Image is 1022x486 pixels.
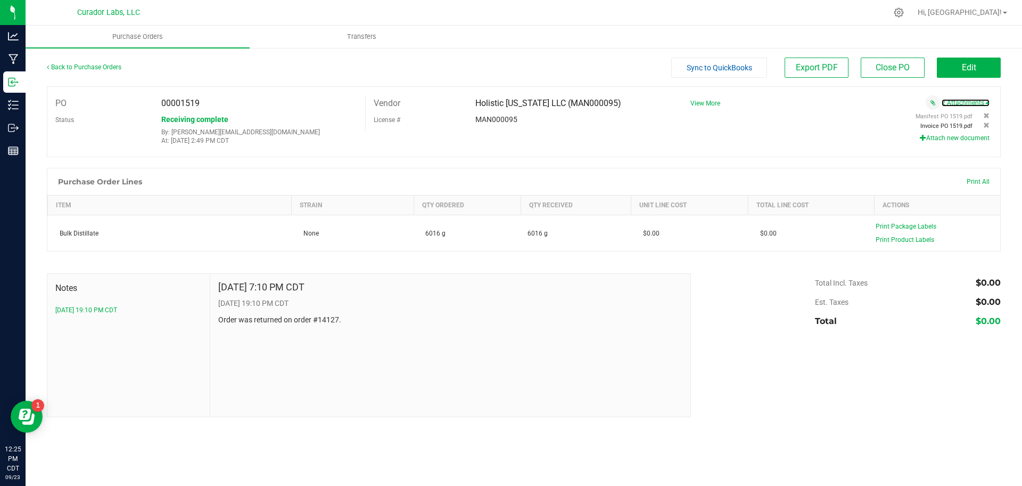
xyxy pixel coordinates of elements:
[48,196,292,215] th: Item
[8,145,19,156] inline-svg: Reports
[5,444,21,473] p: 12:25 PM CDT
[475,115,517,124] span: MAN000095
[815,316,837,326] span: Total
[11,401,43,433] iframe: Resource center
[161,128,357,136] p: By: [PERSON_NAME][EMAIL_ADDRESS][DOMAIN_NAME]
[218,298,682,309] p: [DATE] 19:10 PM CDT
[920,123,972,129] span: View file
[55,112,74,128] label: Status
[55,305,117,315] button: [DATE] 19:10 PM CDT
[937,58,1001,78] button: Edit
[671,58,767,78] button: Sync to QuickBooks
[77,8,140,17] span: Curador Labs, LLC
[521,196,631,215] th: Qty Received
[976,316,1001,326] span: $0.00
[962,62,976,72] span: Edit
[161,115,228,124] span: Receiving complete
[47,63,121,71] a: Back to Purchase Orders
[8,123,19,133] inline-svg: Outbound
[8,100,19,110] inline-svg: Inventory
[475,98,621,108] span: Holistic [US_STATE] LLC (MAN000095)
[161,137,357,144] p: At: [DATE] 2:49 PM CDT
[815,298,848,306] span: Est. Taxes
[796,62,838,72] span: Export PDF
[976,278,1001,288] span: $0.00
[250,26,474,48] a: Transfers
[874,196,1000,215] th: Actions
[638,230,660,237] span: $0.00
[983,122,990,129] span: Remove attachment
[161,98,200,108] span: 00001519
[8,77,19,87] inline-svg: Inbound
[926,95,940,110] span: Attach a document
[528,229,548,238] span: 6016 g
[414,196,521,215] th: Qty Ordered
[748,196,875,215] th: Total Line Cost
[54,229,285,238] div: Bulk Distillate
[631,196,748,215] th: Unit Line Cost
[374,95,400,111] label: Vendor
[967,178,990,185] span: Print All
[218,282,304,293] h4: [DATE] 7:10 PM CDT
[942,99,990,107] a: 2 Attachments
[876,223,936,230] span: Print Package Labels
[920,133,990,143] button: Attach new document
[333,32,391,42] span: Transfers
[31,399,44,412] iframe: Resource center unread badge
[815,279,868,287] span: Total Incl. Taxes
[8,54,19,64] inline-svg: Manufacturing
[876,62,910,72] span: Close PO
[374,112,400,128] label: License #
[690,100,720,107] a: View More
[861,58,925,78] button: Close PO
[916,113,972,120] span: View file
[55,282,202,295] span: Notes
[8,31,19,42] inline-svg: Analytics
[298,230,319,237] span: None
[918,8,1002,17] span: Hi, [GEOGRAPHIC_DATA]!
[687,63,752,72] span: Sync to QuickBooks
[26,26,250,48] a: Purchase Orders
[755,230,777,237] span: $0.00
[292,196,414,215] th: Strain
[218,314,682,326] p: Order was returned on order #14127.
[58,177,142,186] h1: Purchase Order Lines
[5,473,21,481] p: 09/23
[420,230,446,237] span: 6016 g
[976,297,1001,307] span: $0.00
[785,58,848,78] button: Export PDF
[55,95,67,111] label: PO
[983,112,990,120] span: Remove attachment
[876,236,934,244] span: Print Product Labels
[892,7,905,18] div: Manage settings
[98,32,177,42] span: Purchase Orders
